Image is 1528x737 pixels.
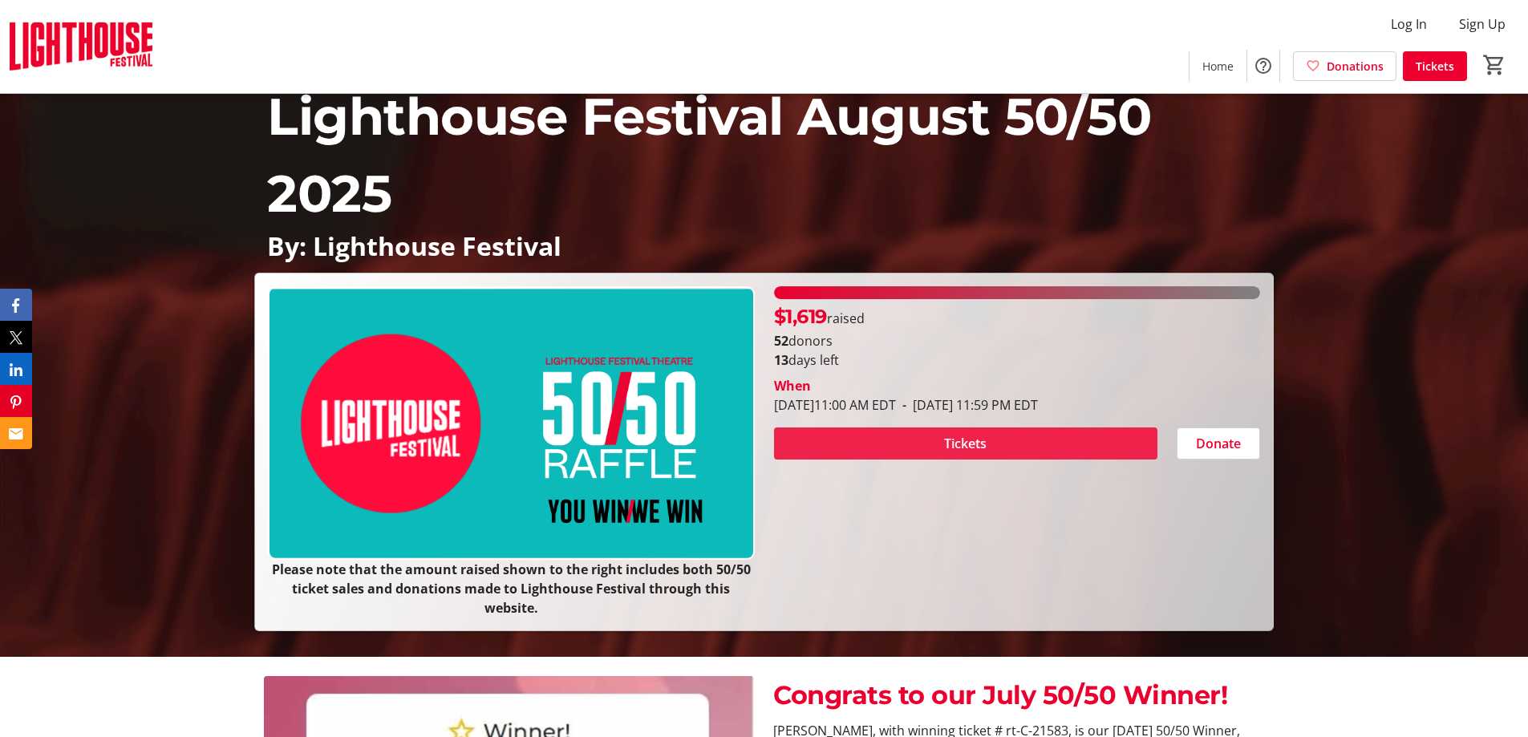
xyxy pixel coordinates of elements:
a: Tickets [1403,51,1467,81]
p: donors [774,331,1260,350]
span: [DATE] 11:59 PM EDT [896,396,1038,414]
span: Log In [1391,14,1427,34]
button: Tickets [774,427,1157,460]
span: Donate [1196,434,1241,453]
p: raised [774,302,865,331]
button: Donate [1177,427,1260,460]
button: Help [1247,50,1279,82]
strong: Please note that the amount raised shown to the right includes both 50/50 ticket sales and donati... [272,561,751,617]
div: When [774,376,811,395]
b: 52 [774,332,788,350]
a: Donations [1293,51,1396,81]
button: Cart [1480,51,1509,79]
p: By: Lighthouse Festival [267,232,1260,260]
span: - [896,396,913,414]
span: [DATE] 11:00 AM EDT [774,396,896,414]
span: Tickets [944,434,987,453]
span: Tickets [1416,58,1454,75]
button: Sign Up [1446,11,1518,37]
span: Sign Up [1459,14,1506,34]
span: 13 [774,351,788,369]
span: Donations [1327,58,1384,75]
img: Campaign CTA Media Photo [268,286,754,560]
button: Log In [1378,11,1440,37]
div: 100% of fundraising goal reached [774,286,1260,299]
img: Lighthouse Festival's Logo [10,6,152,87]
p: Lighthouse Festival August 50/50 2025 [267,78,1260,232]
span: Home [1202,58,1234,75]
p: Congrats to our July 50/50 Winner! [773,676,1263,715]
span: $1,619 [774,305,827,328]
a: Home [1190,51,1246,81]
p: days left [774,350,1260,370]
